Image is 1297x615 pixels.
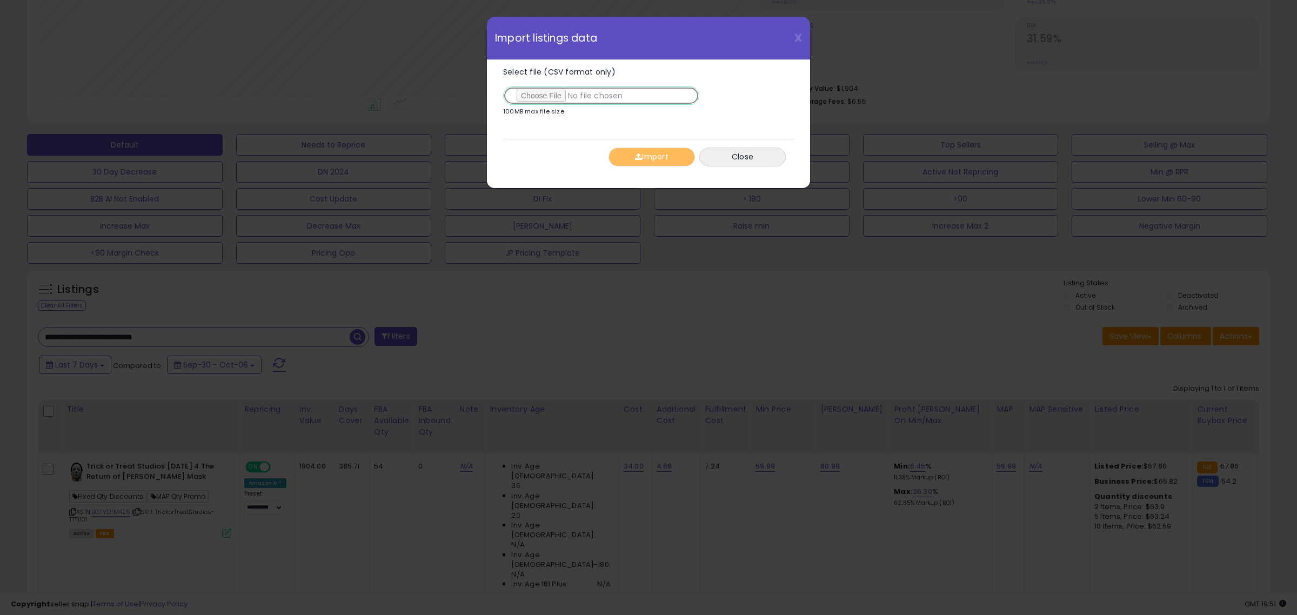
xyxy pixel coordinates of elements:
span: Select file (CSV format only) [503,66,616,77]
span: X [794,30,802,45]
span: Import listings data [495,33,597,43]
p: 100MB max file size [503,109,564,115]
button: Close [699,148,786,166]
button: Import [609,148,695,166]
